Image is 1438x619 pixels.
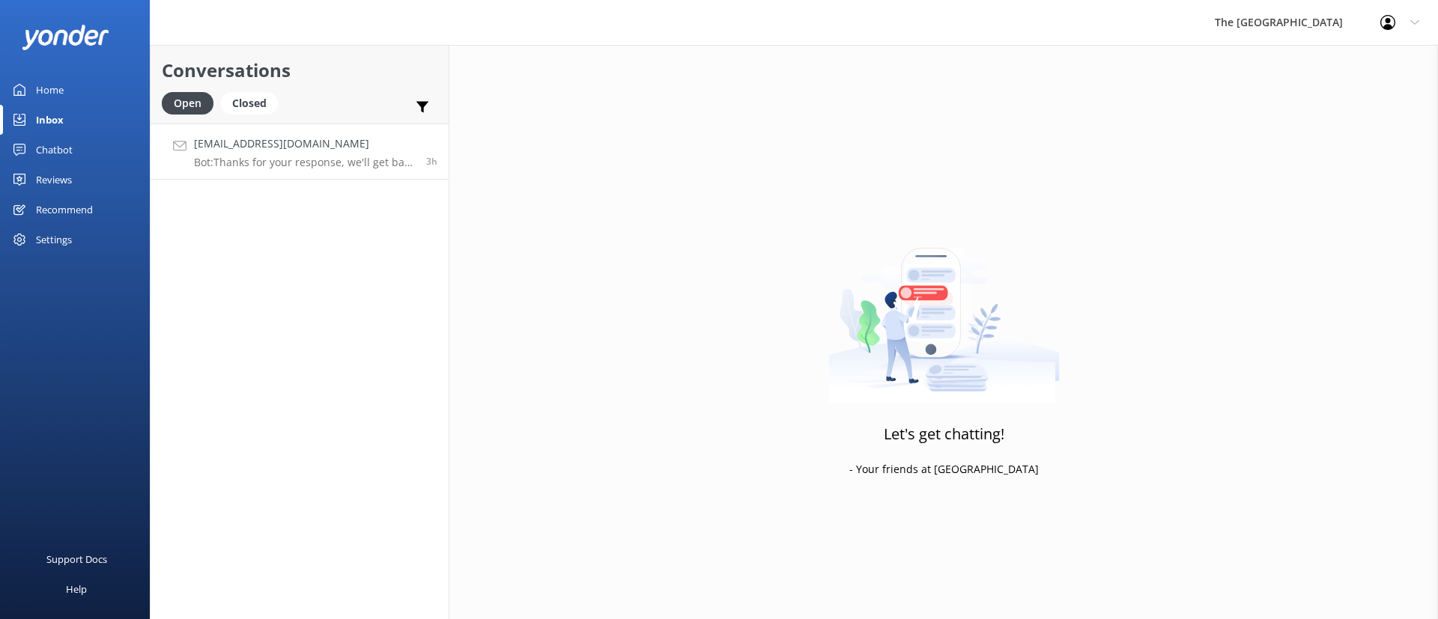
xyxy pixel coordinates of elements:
[194,135,415,152] h4: [EMAIL_ADDRESS][DOMAIN_NAME]
[36,165,72,195] div: Reviews
[151,124,449,180] a: [EMAIL_ADDRESS][DOMAIN_NAME]Bot:Thanks for your response, we'll get back to you as soon as we can...
[884,422,1004,446] h3: Let's get chatting!
[66,574,87,604] div: Help
[46,544,107,574] div: Support Docs
[849,461,1039,478] p: - Your friends at [GEOGRAPHIC_DATA]
[194,156,415,169] p: Bot: Thanks for your response, we'll get back to you as soon as we can during opening hours.
[36,75,64,105] div: Home
[36,195,93,225] div: Recommend
[36,105,64,135] div: Inbox
[162,56,437,85] h2: Conversations
[221,94,285,111] a: Closed
[36,135,73,165] div: Chatbot
[36,225,72,254] div: Settings
[162,92,213,115] div: Open
[22,25,109,49] img: yonder-white-logo.png
[426,155,437,168] span: 12:43pm 19-Aug-2025 (UTC -10:00) Pacific/Honolulu
[162,94,221,111] a: Open
[221,92,278,115] div: Closed
[828,216,1060,403] img: artwork of a man stealing a conversation from at giant smartphone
